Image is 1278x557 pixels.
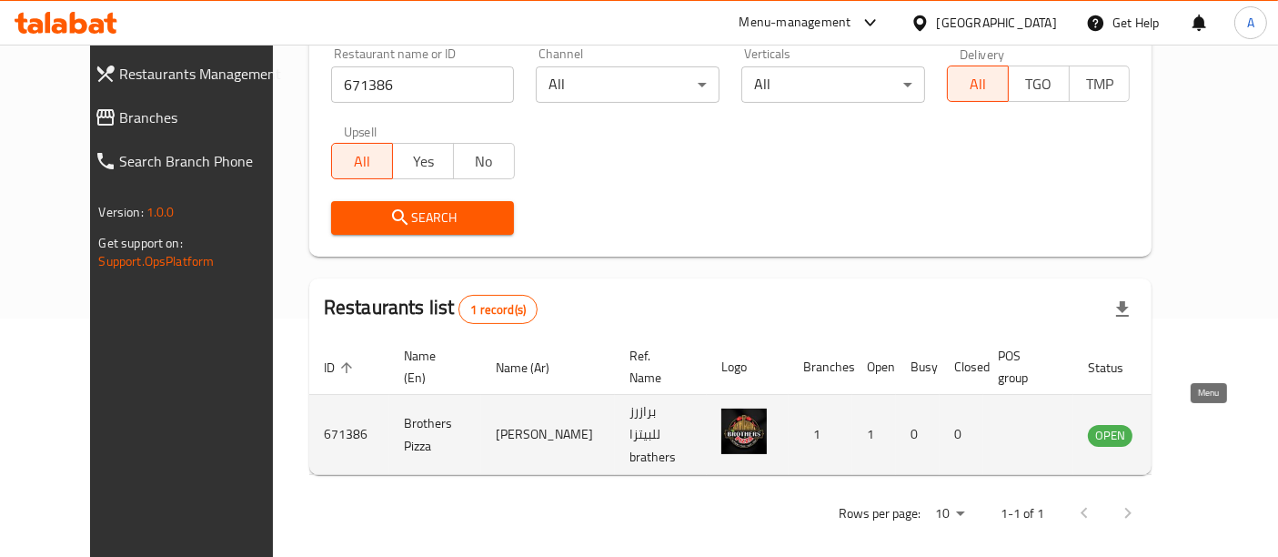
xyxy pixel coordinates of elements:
button: TMP [1069,66,1131,102]
p: Rows per page: [839,502,921,525]
span: All [955,71,1001,97]
span: POS group [998,345,1052,389]
label: Upsell [344,125,377,137]
th: Busy [896,339,940,395]
th: Open [852,339,896,395]
span: 1.0.0 [146,200,175,224]
img: Brothers Pizza [721,409,767,454]
input: Search for restaurant name or ID.. [331,66,515,103]
span: TGO [1016,71,1062,97]
span: Version: [99,200,144,224]
label: Delivery [960,47,1005,60]
span: Search [346,207,500,229]
td: 1 [852,395,896,475]
span: Status [1088,357,1147,379]
span: ID [324,357,358,379]
th: Logo [707,339,789,395]
th: Branches [789,339,852,395]
p: 1-1 of 1 [1001,502,1044,525]
span: Restaurants Management [120,63,289,85]
button: Search [331,201,515,235]
span: A [1247,13,1254,33]
div: Total records count [458,295,538,324]
span: Name (En) [404,345,459,389]
td: 671386 [309,395,389,475]
td: 0 [940,395,983,475]
div: Rows per page: [928,501,971,528]
span: Ref. Name [629,345,685,389]
div: All [536,66,720,103]
button: TGO [1008,66,1070,102]
div: Menu-management [740,12,851,34]
button: No [453,143,515,179]
span: Name (Ar) [496,357,573,379]
span: TMP [1077,71,1123,97]
td: 1 [789,395,852,475]
h2: Restaurants list [324,294,538,324]
a: Support.OpsPlatform [99,249,215,273]
div: [GEOGRAPHIC_DATA] [937,13,1057,33]
span: Get support on: [99,231,183,255]
button: All [331,143,393,179]
span: Search Branch Phone [120,150,289,172]
a: Branches [80,96,304,139]
span: No [461,148,508,175]
span: Yes [400,148,447,175]
a: Search Branch Phone [80,139,304,183]
table: enhanced table [309,339,1232,475]
td: [PERSON_NAME] [481,395,615,475]
span: All [339,148,386,175]
span: OPEN [1088,425,1132,446]
span: 1 record(s) [459,301,537,319]
td: Brothers Pizza [389,395,481,475]
button: All [947,66,1009,102]
th: Closed [940,339,983,395]
div: Export file [1101,288,1144,331]
td: برازرز للبيتزا brathers [615,395,707,475]
button: Yes [392,143,454,179]
a: Restaurants Management [80,52,304,96]
span: Branches [120,106,289,128]
div: OPEN [1088,425,1132,447]
div: All [741,66,925,103]
td: 0 [896,395,940,475]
